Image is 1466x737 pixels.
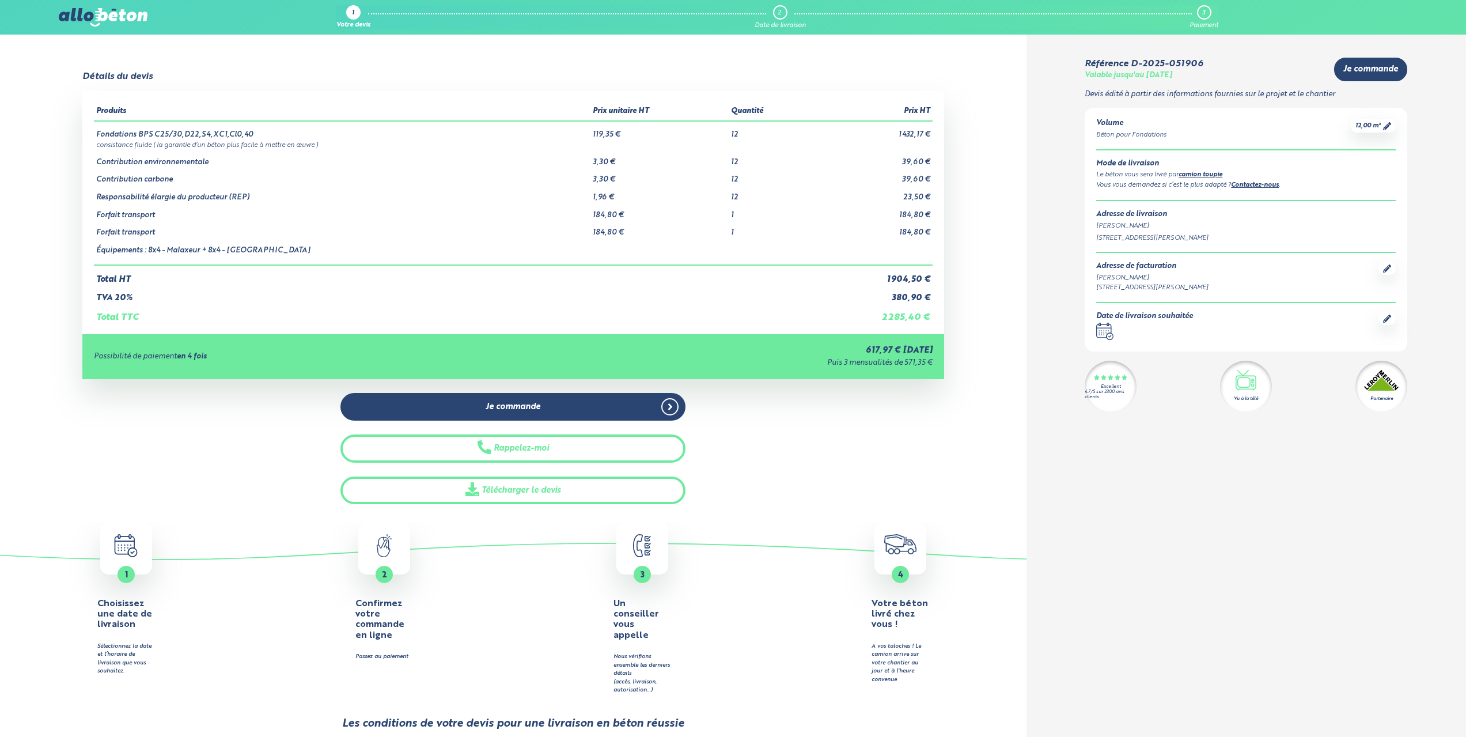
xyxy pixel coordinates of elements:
div: Paiement [1190,22,1218,29]
th: Quantité [729,103,812,121]
a: 2 Date de livraison [755,5,806,29]
div: Volume [1096,119,1166,128]
p: Devis édité à partir des informations fournies sur le projet et le chantier [1085,90,1407,99]
div: Détails du devis [82,71,153,82]
div: Possibilité de paiement [94,353,528,361]
th: Prix HT [812,103,933,121]
div: 4.7/5 sur 2300 avis clients [1085,390,1137,400]
div: Votre devis [336,22,370,29]
div: [STREET_ADDRESS][PERSON_NAME] [1096,283,1209,293]
td: 2 285,40 € [812,303,933,323]
span: 3 [641,571,645,579]
h4: Choisissez une date de livraison [97,599,155,630]
td: Contribution environnementale [94,149,590,167]
iframe: Help widget launcher [1363,692,1453,724]
div: Référence D-2025-051906 [1085,59,1203,69]
div: Sélectionnez la date et l’horaire de livraison que vous souhaitez. [97,642,155,676]
td: 184,80 € [590,202,729,220]
div: Partenaire [1370,395,1393,402]
strong: en 4 fois [177,353,207,360]
td: TVA 20% [94,284,813,303]
td: 380,90 € [812,284,933,303]
td: Forfait transport [94,220,590,237]
div: Les conditions de votre devis pour une livraison en béton réussie [342,717,684,730]
td: 23,50 € [812,184,933,202]
td: 12 [729,149,812,167]
td: 1 904,50 € [812,265,933,285]
a: 2 Confirmez votre commande en ligne Passez au paiement [258,523,510,662]
td: Contribution carbone [94,167,590,184]
a: 3 Paiement [1190,5,1218,29]
img: truck.c7a9816ed8b9b1312949.png [884,534,917,554]
div: [PERSON_NAME] [1096,273,1209,283]
div: Vu à la télé [1234,395,1258,402]
a: 1 Votre devis [336,5,370,29]
td: 3,30 € [590,149,729,167]
div: A vos taloches ! Le camion arrive sur votre chantier au jour et à l'heure convenue [872,642,929,684]
button: 3 Un conseiller vous appelle Nous vérifions ensemble les derniers détails(accès, livraison, autor... [516,523,768,694]
button: Rappelez-moi [340,434,685,463]
div: Date de livraison souhaitée [1096,312,1193,321]
td: 184,80 € [812,202,933,220]
td: 119,35 € [590,121,729,139]
td: 1,96 € [590,184,729,202]
div: Adresse de livraison [1096,210,1396,219]
div: Adresse de facturation [1096,262,1209,271]
div: Béton pour Fondations [1096,130,1166,140]
a: Contactez-nous [1231,182,1279,188]
td: Équipements : 8x4 - Malaxeur + 8x4 - [GEOGRAPHIC_DATA] [94,237,590,265]
img: allobéton [59,8,147,27]
td: 1 [729,202,812,220]
div: Mode de livraison [1096,160,1396,168]
h4: Votre béton livré chez vous ! [872,599,929,630]
div: Nous vérifions ensemble les derniers détails (accès, livraison, autorisation…) [613,653,671,694]
a: Je commande [1334,58,1407,81]
td: 1 [729,220,812,237]
td: 184,80 € [590,220,729,237]
div: Vous vous demandez si c’est le plus adapté ? . [1096,180,1396,191]
td: Total TTC [94,303,813,323]
div: Passez au paiement [355,653,413,661]
td: 3,30 € [590,167,729,184]
span: Je commande [486,402,540,412]
td: 184,80 € [812,220,933,237]
td: 39,60 € [812,149,933,167]
div: 2 [778,9,781,17]
a: camion toupie [1179,172,1222,178]
td: 12 [729,121,812,139]
td: Fondations BPS C25/30,D22,S4,XC1,Cl0,40 [94,121,590,139]
td: 1 432,17 € [812,121,933,139]
span: 4 [898,571,903,579]
td: 39,60 € [812,167,933,184]
div: Date de livraison [755,22,806,29]
div: [STREET_ADDRESS][PERSON_NAME] [1096,233,1396,243]
td: Forfait transport [94,202,590,220]
td: 12 [729,167,812,184]
div: [PERSON_NAME] [1096,221,1396,231]
span: Je commande [1343,65,1398,74]
div: 3 [1202,9,1205,17]
a: Je commande [340,393,685,421]
span: 1 [125,571,128,579]
td: Responsabilité élargie du producteur (REP) [94,184,590,202]
td: Total HT [94,265,813,285]
td: 12 [729,184,812,202]
div: Puis 3 mensualités de 571,35 € [528,359,933,368]
div: 617,97 € [DATE] [528,346,933,356]
span: 2 [382,571,387,579]
th: Produits [94,103,590,121]
div: 1 [352,10,354,17]
div: Excellent [1101,384,1121,390]
div: Valable jusqu'au [DATE] [1085,71,1172,80]
h4: Un conseiller vous appelle [613,599,671,641]
div: Le béton vous sera livré par [1096,170,1396,180]
td: consistance fluide ( la garantie d’un béton plus facile à mettre en œuvre ) [94,139,933,149]
h4: Confirmez votre commande en ligne [355,599,413,641]
a: Télécharger le devis [340,477,685,505]
th: Prix unitaire HT [590,103,729,121]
